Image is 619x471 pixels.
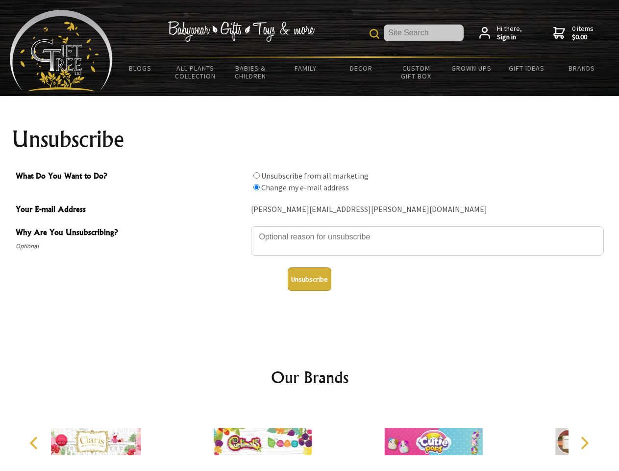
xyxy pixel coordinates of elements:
input: Site Search [384,25,464,41]
a: Family [278,58,334,78]
a: Hi there,Sign in [479,25,522,42]
a: 0 items$0.00 [553,25,594,42]
span: Optional [16,240,246,252]
span: Your E-mail Address [16,203,246,217]
button: Next [573,432,595,454]
input: What Do You Want to Do? [253,172,260,179]
div: [PERSON_NAME][EMAIL_ADDRESS][PERSON_NAME][DOMAIN_NAME] [251,202,604,217]
a: All Plants Collection [168,58,223,86]
button: Unsubscribe [288,267,331,291]
label: Change my e-mail address [261,183,349,192]
a: Decor [333,58,389,78]
span: Hi there, [497,25,522,42]
span: 0 items [572,24,594,42]
a: Custom Gift Box [389,58,444,86]
img: product search [370,29,379,39]
label: Unsubscribe from all marketing [261,171,369,181]
span: Why Are You Unsubscribing? [16,226,246,240]
a: Brands [554,58,610,78]
strong: Sign in [497,33,522,42]
a: Gift Ideas [499,58,554,78]
a: Grown Ups [444,58,499,78]
img: Babyware - Gifts - Toys and more... [10,10,113,91]
a: Babies & Children [223,58,278,86]
button: Previous [25,432,46,454]
a: BLOGS [113,58,168,78]
span: What Do You Want to Do? [16,170,246,184]
h2: Our Brands [20,366,600,389]
img: Babywear - Gifts - Toys & more [168,21,315,42]
h1: Unsubscribe [12,128,608,151]
input: What Do You Want to Do? [253,184,260,190]
textarea: Why Are You Unsubscribing? [251,226,604,256]
strong: $0.00 [572,33,594,42]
